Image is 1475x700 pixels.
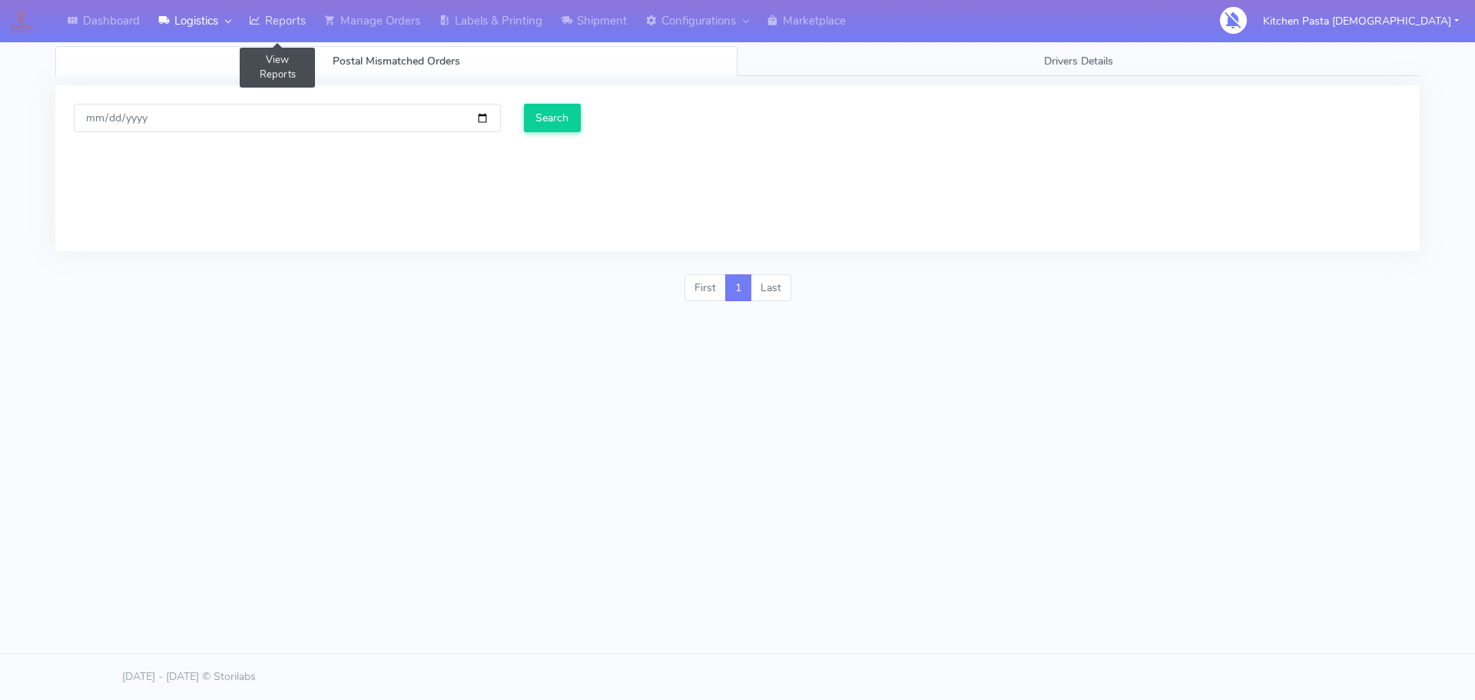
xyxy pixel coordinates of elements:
span: Postal Mismatched Orders [333,54,460,68]
input: Search [524,104,581,132]
a: 1 [725,274,751,302]
button: Kitchen Pasta [DEMOGRAPHIC_DATA] [1251,5,1470,37]
ul: Tabs [55,46,1420,76]
span: Drivers Details [1044,54,1113,68]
